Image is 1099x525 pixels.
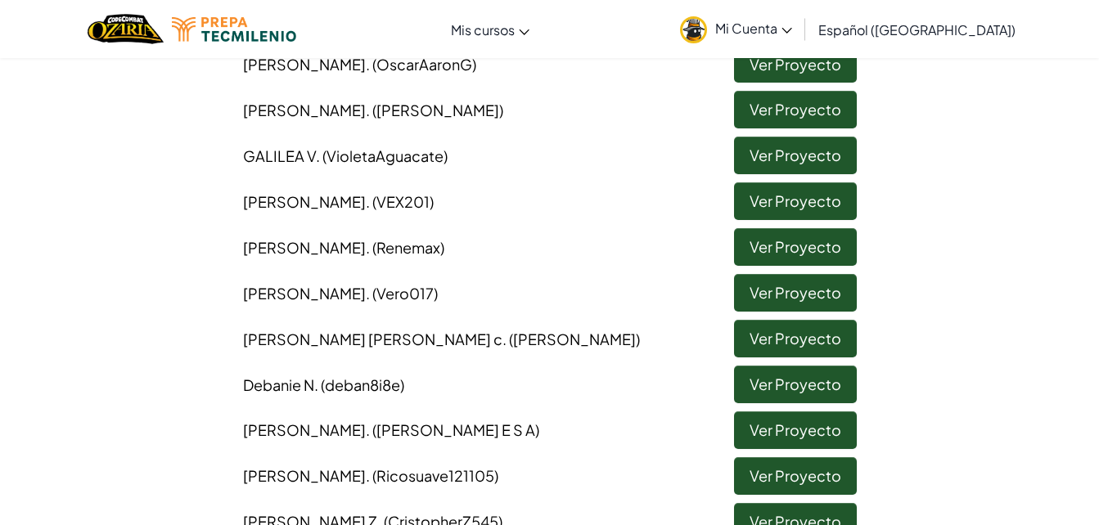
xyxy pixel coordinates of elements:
[314,375,404,394] span: . (deban8i8e)
[734,46,857,83] a: Ver Proyecto
[734,91,857,128] a: Ver Proyecto
[243,420,539,439] span: [PERSON_NAME]
[672,3,800,55] a: Mi Cuenta
[734,228,857,266] a: Ver Proyecto
[366,420,539,439] span: . ([PERSON_NAME] E S A)
[734,274,857,312] a: Ver Proyecto
[715,20,792,37] span: Mi Cuenta
[451,21,515,38] span: Mis cursos
[502,330,640,348] span: . ([PERSON_NAME])
[316,146,448,165] span: . (VioletaAguacate)
[734,457,857,495] a: Ver Proyecto
[734,320,857,357] a: Ver Proyecto
[243,101,503,119] span: [PERSON_NAME]
[734,411,857,449] a: Ver Proyecto
[680,16,707,43] img: avatar
[243,284,438,303] span: [PERSON_NAME]
[443,7,538,52] a: Mis cursos
[818,21,1016,38] span: Español ([GEOGRAPHIC_DATA])
[243,238,444,257] span: [PERSON_NAME]
[810,7,1024,52] a: Español ([GEOGRAPHIC_DATA])
[366,284,438,303] span: . (Vero017)
[366,55,476,74] span: . (OscarAaronG)
[243,330,640,348] span: [PERSON_NAME] [PERSON_NAME] c
[366,101,503,119] span: . ([PERSON_NAME])
[243,55,476,74] span: [PERSON_NAME]
[243,192,434,211] span: [PERSON_NAME]
[243,375,404,394] span: Debanie N
[734,137,857,174] a: Ver Proyecto
[243,146,448,165] span: GALILEA V
[366,238,444,257] span: . (Renemax)
[172,17,296,42] img: Tecmilenio logo
[88,12,164,46] a: Ozaria by CodeCombat logo
[243,466,498,485] span: [PERSON_NAME]
[734,182,857,220] a: Ver Proyecto
[88,12,164,46] img: Home
[366,466,498,485] span: . (Ricosuave121105)
[366,192,434,211] span: . (VEX201)
[734,366,857,403] a: Ver Proyecto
